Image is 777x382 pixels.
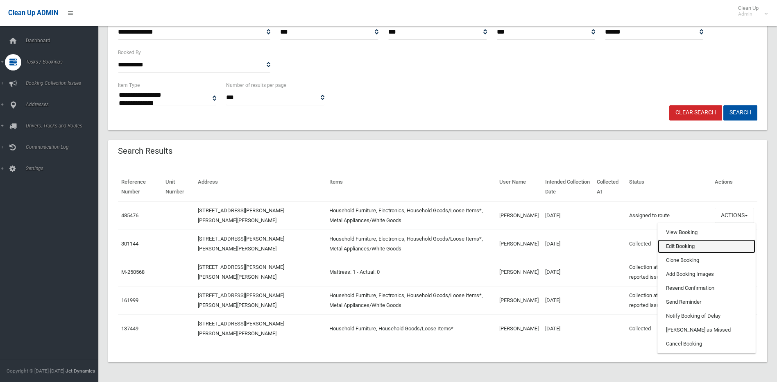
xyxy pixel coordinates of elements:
th: Actions [711,173,757,201]
th: Status [626,173,711,201]
span: Drivers, Trucks and Routes [23,123,104,129]
a: [STREET_ADDRESS][PERSON_NAME][PERSON_NAME][PERSON_NAME] [198,321,284,337]
a: Clear Search [669,105,722,121]
td: [PERSON_NAME] [496,230,542,258]
span: Communication Log [23,144,104,150]
span: Tasks / Bookings [23,59,104,65]
td: [DATE] [542,201,594,230]
a: Resend Confirmation [658,281,755,295]
span: Dashboard [23,38,104,43]
a: Notify Booking of Delay [658,309,755,323]
a: Send Reminder [658,295,755,309]
td: [PERSON_NAME] [496,258,542,286]
small: Admin [738,11,759,17]
th: Unit Number [162,173,195,201]
td: [PERSON_NAME] [496,314,542,343]
a: 161999 [121,297,138,303]
button: Actions [715,208,754,223]
a: [STREET_ADDRESS][PERSON_NAME][PERSON_NAME][PERSON_NAME] [198,292,284,308]
td: Collected [626,314,711,343]
td: Mattress: 1 - Actual: 0 [326,258,496,286]
td: Collected [626,230,711,258]
a: 137449 [121,325,138,332]
a: [STREET_ADDRESS][PERSON_NAME][PERSON_NAME][PERSON_NAME] [198,207,284,223]
label: Number of results per page [226,81,286,90]
td: [PERSON_NAME] [496,201,542,230]
header: Search Results [108,143,182,159]
td: [PERSON_NAME] [496,286,542,314]
td: Household Furniture, Household Goods/Loose Items* [326,314,496,343]
th: Collected At [594,173,626,201]
strong: Jet Dynamics [66,368,95,374]
a: Edit Booking [658,239,755,253]
a: [PERSON_NAME] as Missed [658,323,755,337]
th: Reference Number [118,173,162,201]
a: [STREET_ADDRESS][PERSON_NAME][PERSON_NAME][PERSON_NAME] [198,236,284,252]
span: Copyright © [DATE]-[DATE] [7,368,64,374]
button: Search [723,105,757,121]
a: M-250568 [121,269,145,275]
label: Booked By [118,48,141,57]
th: Address [195,173,326,201]
td: [DATE] [542,230,594,258]
td: [DATE] [542,258,594,286]
a: 485476 [121,212,138,218]
a: Add Booking Images [658,267,755,281]
td: Household Furniture, Electronics, Household Goods/Loose Items*, Metal Appliances/White Goods [326,286,496,314]
a: Cancel Booking [658,337,755,351]
td: Collection attempted but driver reported issues [626,286,711,314]
span: Clean Up ADMIN [8,9,58,17]
a: Clone Booking [658,253,755,267]
th: User Name [496,173,542,201]
a: [STREET_ADDRESS][PERSON_NAME][PERSON_NAME][PERSON_NAME] [198,264,284,280]
span: Clean Up [734,5,767,17]
td: [DATE] [542,286,594,314]
td: Collection attempted but driver reported issues [626,258,711,286]
td: [DATE] [542,314,594,343]
span: Booking Collection Issues [23,80,104,86]
label: Item Type [118,81,140,90]
a: View Booking [658,225,755,239]
span: Addresses [23,102,104,107]
span: Settings [23,166,104,171]
a: 301144 [121,241,138,247]
th: Intended Collection Date [542,173,594,201]
th: Items [326,173,496,201]
td: Household Furniture, Electronics, Household Goods/Loose Items*, Metal Appliances/White Goods [326,230,496,258]
td: Assigned to route [626,201,711,230]
td: Household Furniture, Electronics, Household Goods/Loose Items*, Metal Appliances/White Goods [326,201,496,230]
